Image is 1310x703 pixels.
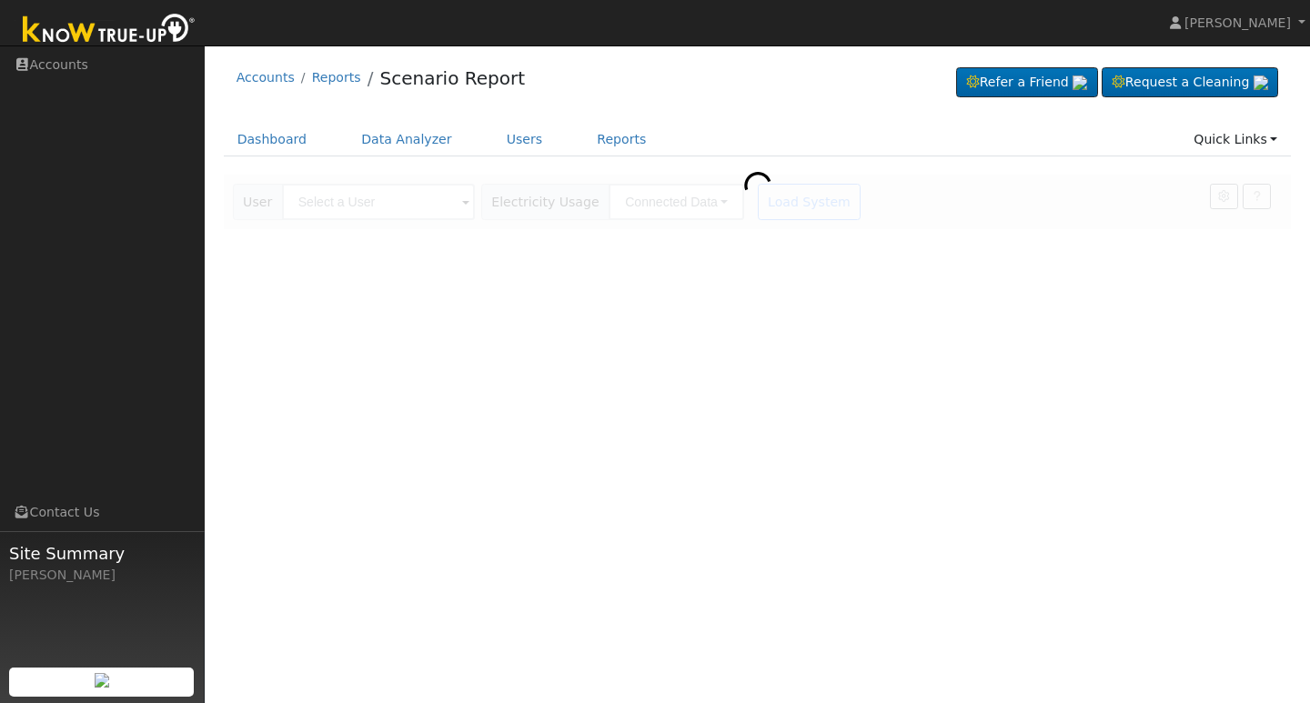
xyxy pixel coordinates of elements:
a: Reports [312,70,361,85]
a: Dashboard [224,123,321,156]
span: [PERSON_NAME] [1184,15,1291,30]
a: Accounts [237,70,295,85]
a: Reports [583,123,660,156]
a: Data Analyzer [348,123,466,156]
img: retrieve [1254,75,1268,90]
a: Quick Links [1180,123,1291,156]
img: retrieve [1073,75,1087,90]
a: Refer a Friend [956,67,1098,98]
span: Site Summary [9,541,195,566]
a: Users [493,123,557,156]
a: Scenario Report [379,67,525,89]
a: Request a Cleaning [1102,67,1278,98]
div: [PERSON_NAME] [9,566,195,585]
img: Know True-Up [14,10,205,51]
img: retrieve [95,673,109,688]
